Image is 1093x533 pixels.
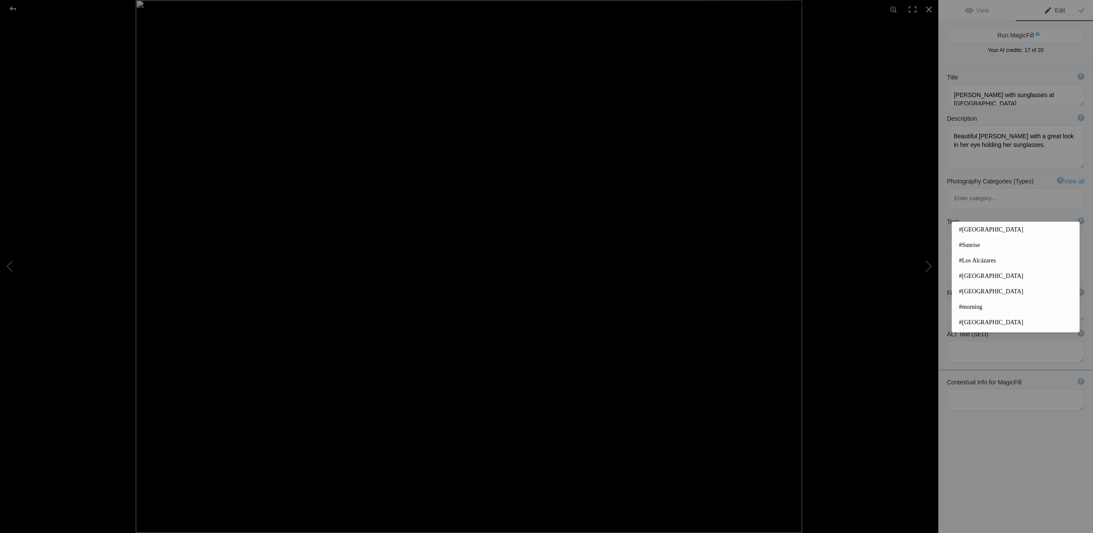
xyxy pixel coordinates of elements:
[959,272,1072,280] span: #[GEOGRAPHIC_DATA]
[959,225,1072,234] span: #[GEOGRAPHIC_DATA]
[959,287,1072,296] span: #[GEOGRAPHIC_DATA]
[959,303,1072,311] span: #morning
[959,318,1072,327] span: #[GEOGRAPHIC_DATA]
[959,241,1072,250] span: #Sunrise
[959,256,1072,265] span: #Los Alcázares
